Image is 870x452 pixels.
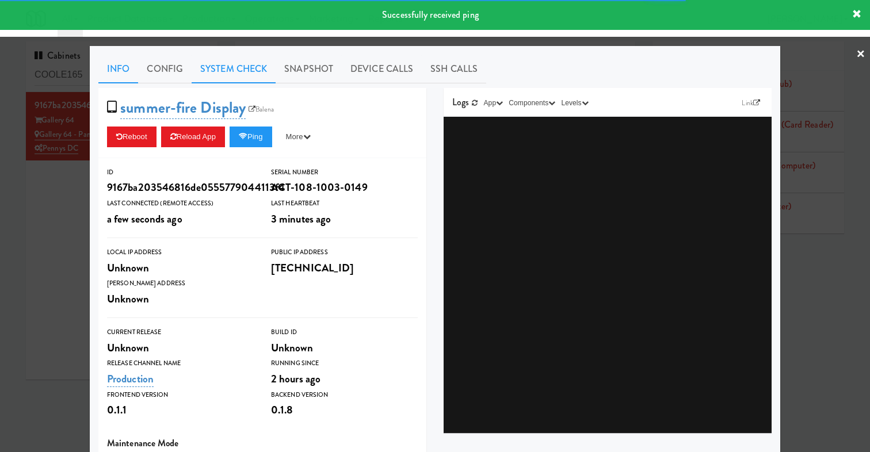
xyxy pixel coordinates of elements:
button: Levels [558,97,591,109]
div: Last Heartbeat [271,198,418,209]
a: Info [98,55,138,83]
a: Config [138,55,192,83]
span: Successfully received ping [382,8,479,21]
a: Device Calls [342,55,422,83]
a: Production [107,371,154,387]
span: Maintenance Mode [107,436,179,450]
a: System Check [192,55,276,83]
span: a few seconds ago [107,211,182,227]
div: [TECHNICAL_ID] [271,258,418,278]
a: Link [739,97,763,109]
span: 2 hours ago [271,371,320,386]
div: Release Channel Name [107,358,254,369]
div: Unknown [107,338,254,358]
div: Unknown [107,289,254,309]
a: Balena [246,104,277,115]
a: Snapshot [276,55,342,83]
a: summer-fire Display [120,97,246,119]
div: Current Release [107,327,254,338]
div: Unknown [107,258,254,278]
button: Ping [230,127,272,147]
span: 3 minutes ago [271,211,331,227]
button: Reload App [161,127,225,147]
button: Components [506,97,558,109]
div: Public IP Address [271,247,418,258]
div: Backend Version [271,389,418,401]
div: Build Id [271,327,418,338]
div: Serial Number [271,167,418,178]
button: More [277,127,320,147]
button: Reboot [107,127,157,147]
div: Frontend Version [107,389,254,401]
div: ID [107,167,254,178]
div: ACT-108-1003-0149 [271,178,418,197]
div: Running Since [271,358,418,369]
span: Logs [452,95,469,109]
div: Unknown [271,338,418,358]
div: 0.1.8 [271,400,418,420]
div: Last Connected (Remote Access) [107,198,254,209]
a: × [856,37,865,72]
div: Local IP Address [107,247,254,258]
button: App [481,97,506,109]
div: 9167ba203546816de0555779044113f4 [107,178,254,197]
div: [PERSON_NAME] Address [107,278,254,289]
div: 0.1.1 [107,400,254,420]
a: SSH Calls [422,55,486,83]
